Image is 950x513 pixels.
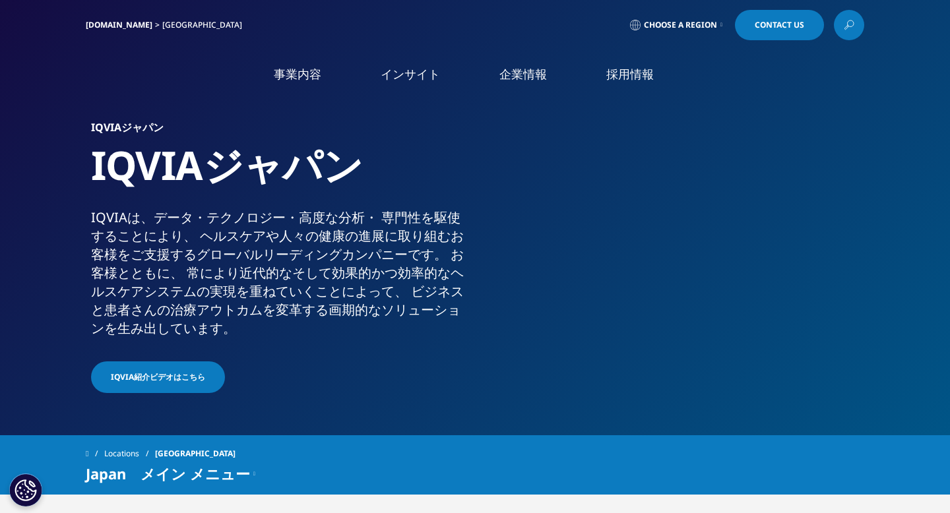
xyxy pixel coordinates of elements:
[86,19,152,30] a: [DOMAIN_NAME]
[91,140,470,208] h1: IQVIAジャパン
[644,20,717,30] span: Choose a Region
[274,66,321,82] a: 事業内容
[155,442,236,466] span: [GEOGRAPHIC_DATA]
[91,208,470,338] div: IQVIAは、​データ・​テクノロジー・​高度な​分析・​ 専門性を​駆使する​ことに​より、​ ヘルスケアや​人々の​健康の​進展に​取り組む​お客様を​ご支援​する​グローバル​リーディング...
[9,473,42,506] button: Cookie 設定
[91,122,470,140] h6: IQVIAジャパン
[735,10,824,40] a: Contact Us
[381,66,440,82] a: インサイト
[91,361,225,393] a: IQVIA紹介ビデオはこちら
[111,371,205,383] span: IQVIA紹介ビデオはこちら
[499,66,547,82] a: 企業情報
[606,66,654,82] a: 採用情報
[162,20,247,30] div: [GEOGRAPHIC_DATA]
[104,442,155,466] a: Locations
[755,21,804,29] span: Contact Us
[507,122,860,386] img: 873_asian-businesspeople-meeting-in-office.jpg
[86,466,250,481] span: Japan メイン メニュー
[197,46,864,109] nav: Primary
